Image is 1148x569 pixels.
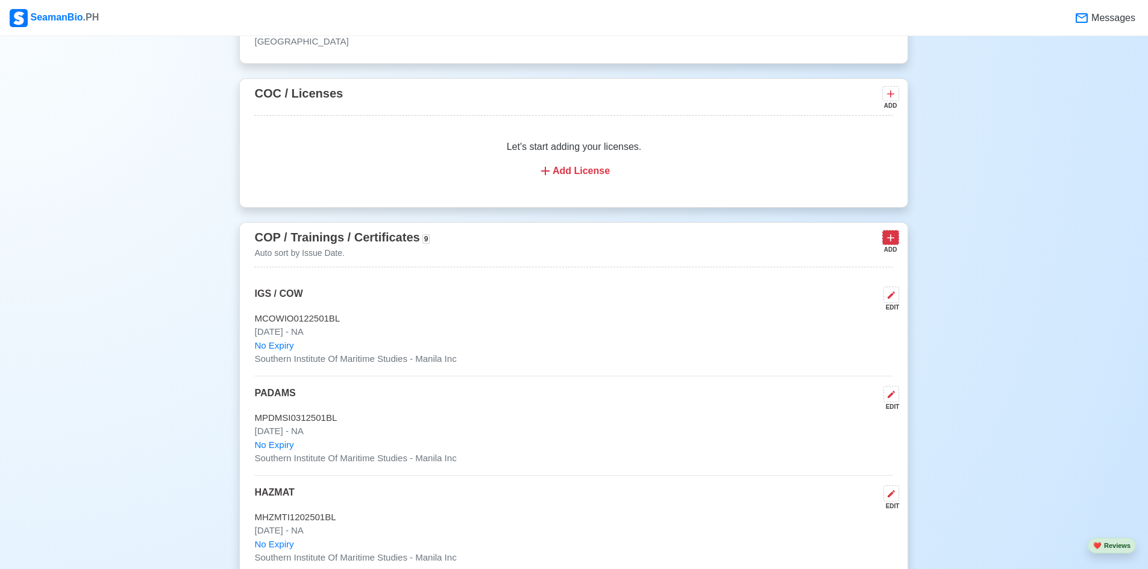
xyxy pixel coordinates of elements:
[269,140,879,154] p: Let's start adding your licenses.
[1089,11,1135,25] span: Messages
[254,438,293,452] span: No Expiry
[1093,542,1102,549] span: heart
[254,231,419,244] span: COP / Trainings / Certificates
[1088,538,1136,554] button: heartReviews
[254,247,430,260] p: Auto sort by Issue Date.
[254,287,303,312] p: IGS / COW
[254,386,295,411] p: PADAMS
[254,312,893,326] p: MCOWIO0122501BL
[10,9,99,27] div: SeamanBio
[254,551,893,565] p: Southern Institute Of Maritime Studies - Manila Inc
[254,452,893,465] p: Southern Institute Of Maritime Studies - Manila Inc
[882,101,897,110] div: ADD
[254,87,343,100] span: COC / Licenses
[269,164,879,178] div: Add License
[879,303,899,312] div: EDIT
[254,424,893,438] p: [DATE] - NA
[879,402,899,411] div: EDIT
[10,9,28,27] img: Logo
[254,325,893,339] p: [DATE] - NA
[254,511,893,524] p: MHZMTI1202501BL
[422,234,430,244] span: 9
[254,339,293,353] span: No Expiry
[882,245,897,254] div: ADD
[254,352,893,366] p: Southern Institute Of Maritime Studies - Manila Inc
[254,524,893,538] p: [DATE] - NA
[254,411,893,425] p: MPDMSI0312501BL
[83,12,99,22] span: .PH
[254,485,294,511] p: HAZMAT
[879,502,899,511] div: EDIT
[254,538,293,552] span: No Expiry
[254,35,893,49] p: [GEOGRAPHIC_DATA]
